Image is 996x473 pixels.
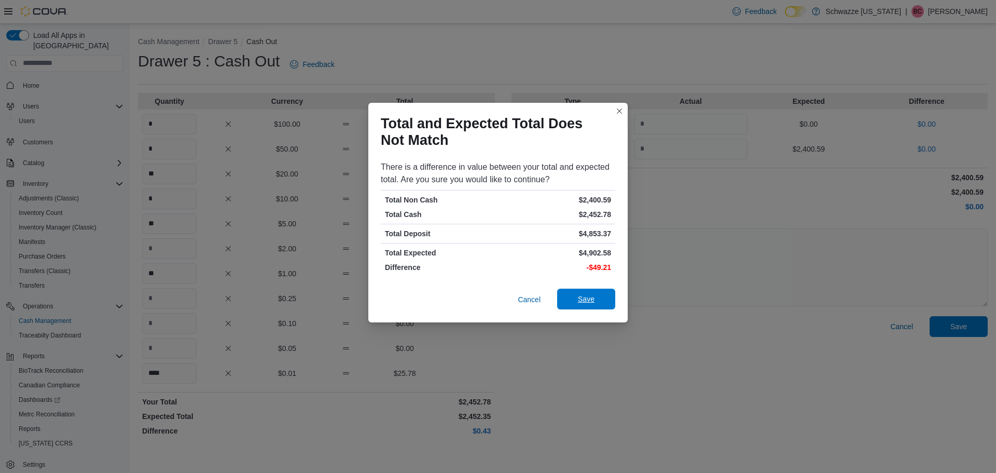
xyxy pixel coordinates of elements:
[385,195,496,205] p: Total Non Cash
[385,262,496,273] p: Difference
[514,289,545,310] button: Cancel
[578,294,594,304] span: Save
[500,195,611,205] p: $2,400.59
[385,209,496,220] p: Total Cash
[518,294,541,305] span: Cancel
[613,105,626,117] button: Closes this modal window
[381,115,607,148] h1: Total and Expected Total Does Not Match
[385,228,496,239] p: Total Deposit
[381,161,615,186] div: There is a difference in value between your total and expected total. Are you sure you would like...
[385,248,496,258] p: Total Expected
[500,262,611,273] p: -$49.21
[500,228,611,239] p: $4,853.37
[500,248,611,258] p: $4,902.58
[500,209,611,220] p: $2,452.78
[557,289,615,309] button: Save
